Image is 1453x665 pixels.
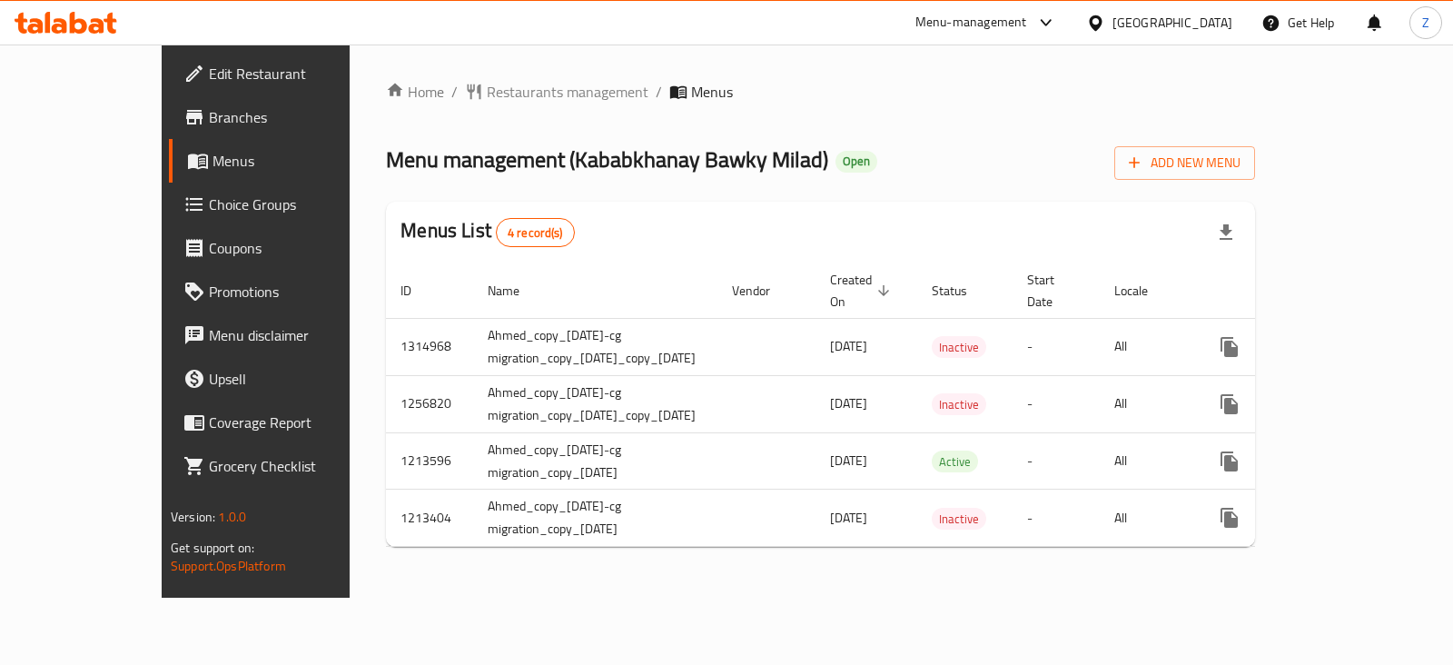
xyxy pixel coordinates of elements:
[932,337,986,358] span: Inactive
[171,505,215,529] span: Version:
[932,393,986,415] div: Inactive
[209,455,390,477] span: Grocery Checklist
[171,554,286,578] a: Support.OpsPlatform
[1251,496,1295,540] button: Change Status
[209,368,390,390] span: Upsell
[473,490,717,547] td: Ahmed_copy_[DATE]-cg migration_copy_[DATE]
[835,151,877,173] div: Open
[169,270,404,313] a: Promotions
[1013,318,1100,375] td: -
[1208,496,1251,540] button: more
[1100,375,1193,432] td: All
[169,357,404,401] a: Upsell
[1100,432,1193,490] td: All
[1204,211,1248,254] div: Export file
[1208,440,1251,483] button: more
[487,81,648,103] span: Restaurants management
[497,224,574,242] span: 4 record(s)
[1193,263,1397,319] th: Actions
[1100,318,1193,375] td: All
[386,490,473,547] td: 1213404
[209,412,390,433] span: Coverage Report
[932,452,978,472] span: Active
[1208,325,1251,369] button: more
[169,401,404,444] a: Coverage Report
[386,139,828,180] span: Menu management ( Kababkhanay Bawky Milad )
[218,505,246,529] span: 1.0.0
[169,226,404,270] a: Coupons
[830,269,895,313] span: Created On
[386,263,1397,548] table: enhanced table
[209,194,390,215] span: Choice Groups
[386,375,473,432] td: 1256820
[1100,490,1193,547] td: All
[169,95,404,139] a: Branches
[386,81,1255,103] nav: breadcrumb
[830,449,867,472] span: [DATE]
[1013,375,1100,432] td: -
[400,280,435,302] span: ID
[171,536,254,560] span: Get support on:
[1027,269,1078,313] span: Start Date
[169,52,404,95] a: Edit Restaurant
[1208,382,1251,426] button: more
[932,336,986,358] div: Inactive
[400,217,574,247] h2: Menus List
[209,63,390,84] span: Edit Restaurant
[1013,432,1100,490] td: -
[830,334,867,358] span: [DATE]
[830,506,867,530] span: [DATE]
[1114,280,1171,302] span: Locale
[691,81,733,103] span: Menus
[465,81,648,103] a: Restaurants management
[830,392,867,415] span: [DATE]
[451,81,458,103] li: /
[169,444,404,488] a: Grocery Checklist
[473,375,717,432] td: Ahmed_copy_[DATE]-cg migration_copy_[DATE]_copy_[DATE]
[209,106,390,128] span: Branches
[473,318,717,375] td: Ahmed_copy_[DATE]-cg migration_copy_[DATE]_copy_[DATE]
[169,139,404,183] a: Menus
[835,154,877,169] span: Open
[209,281,390,303] span: Promotions
[1251,440,1295,483] button: Change Status
[1251,325,1295,369] button: Change Status
[169,183,404,226] a: Choice Groups
[1112,13,1232,33] div: [GEOGRAPHIC_DATA]
[386,318,473,375] td: 1314968
[1129,152,1240,174] span: Add New Menu
[1114,146,1255,180] button: Add New Menu
[932,280,991,302] span: Status
[496,218,575,247] div: Total records count
[932,509,986,530] span: Inactive
[209,324,390,346] span: Menu disclaimer
[732,280,794,302] span: Vendor
[915,12,1027,34] div: Menu-management
[488,280,543,302] span: Name
[213,150,390,172] span: Menus
[386,432,473,490] td: 1213596
[1013,490,1100,547] td: -
[1422,13,1429,33] span: Z
[386,81,444,103] a: Home
[169,313,404,357] a: Menu disclaimer
[932,451,978,472] div: Active
[209,237,390,259] span: Coupons
[656,81,662,103] li: /
[473,432,717,490] td: Ahmed_copy_[DATE]-cg migration_copy_[DATE]
[1251,382,1295,426] button: Change Status
[932,508,986,530] div: Inactive
[932,394,986,415] span: Inactive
